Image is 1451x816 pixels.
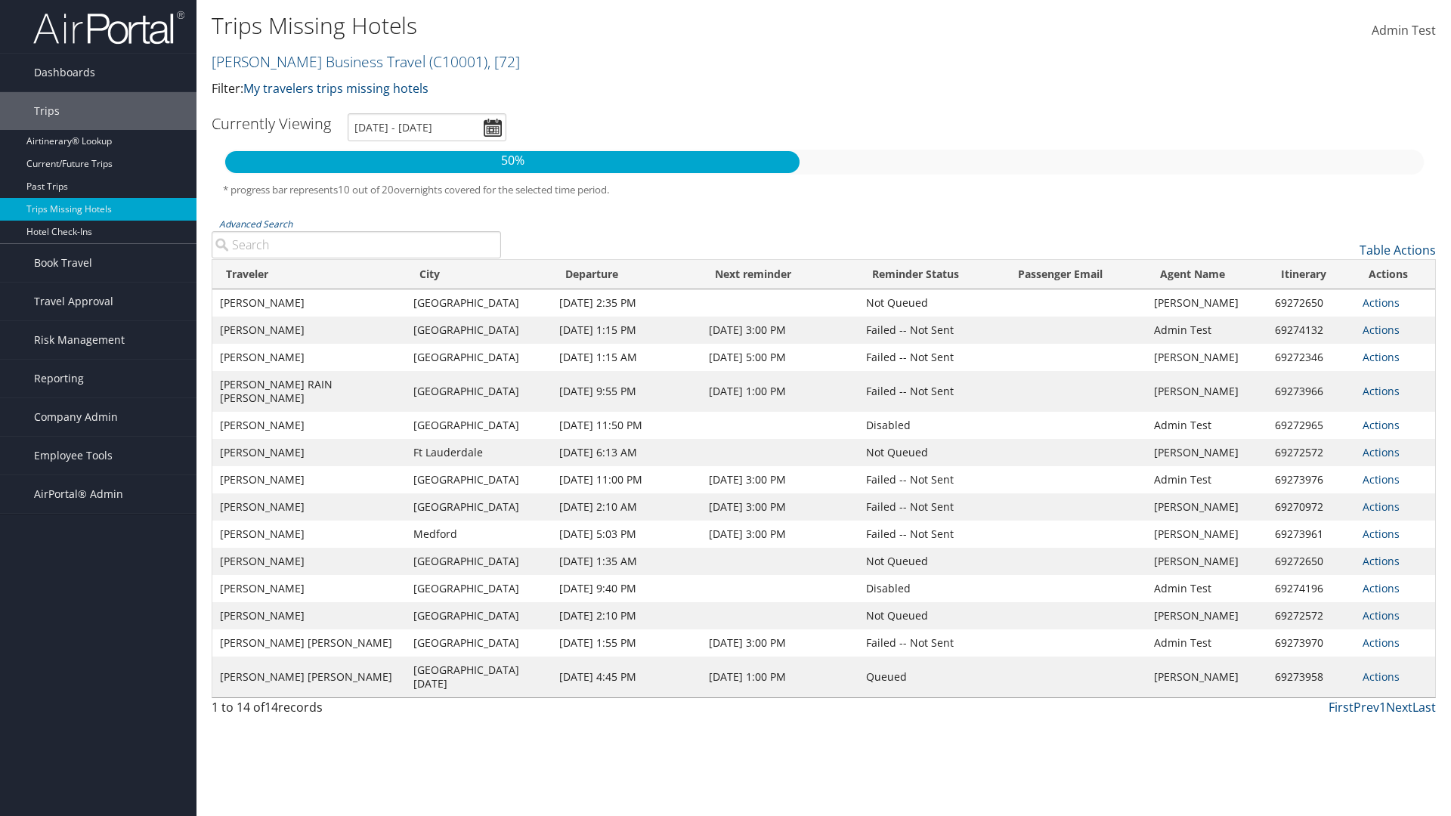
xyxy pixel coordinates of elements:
input: Advanced Search [212,231,501,258]
a: 1 [1379,699,1386,716]
td: 69272346 [1267,344,1355,371]
td: 69273970 [1267,629,1355,657]
td: 69273976 [1267,466,1355,493]
a: Actions [1363,323,1400,337]
td: [DATE] 1:35 AM [552,548,701,575]
td: 69273966 [1267,371,1355,412]
span: Reporting [34,360,84,397]
td: [PERSON_NAME] [1146,344,1267,371]
td: 69273958 [1267,657,1355,697]
td: [PERSON_NAME] [212,602,406,629]
td: [GEOGRAPHIC_DATA] [406,289,552,317]
span: Employee Tools [34,437,113,474]
td: [DATE] 9:40 PM [552,575,701,602]
td: [PERSON_NAME] [PERSON_NAME] [212,657,406,697]
a: Prev [1354,699,1379,716]
td: [DATE] 1:00 PM [701,657,859,697]
a: My travelers trips missing hotels [243,80,428,97]
td: [PERSON_NAME] [212,493,406,521]
span: 14 [265,699,278,716]
td: [GEOGRAPHIC_DATA] [406,317,552,344]
td: 69272650 [1267,548,1355,575]
td: [GEOGRAPHIC_DATA] [406,575,552,602]
td: [PERSON_NAME] [212,548,406,575]
td: [PERSON_NAME] [1146,493,1267,521]
td: [GEOGRAPHIC_DATA] [406,493,552,521]
a: Actions [1363,472,1400,487]
span: Admin Test [1372,22,1436,39]
a: Actions [1363,350,1400,364]
a: Actions [1363,581,1400,595]
td: [DATE] 1:15 PM [552,317,701,344]
td: Admin Test [1146,317,1267,344]
a: Actions [1363,295,1400,310]
td: [GEOGRAPHIC_DATA] [406,548,552,575]
span: Risk Management [34,321,125,359]
td: 69273961 [1267,521,1355,548]
td: 69274132 [1267,317,1355,344]
img: airportal-logo.png [33,10,184,45]
th: Agent Name [1146,260,1267,289]
td: Admin Test [1146,466,1267,493]
td: [PERSON_NAME] [212,412,406,439]
td: Disabled [859,575,1004,602]
td: Failed -- Not Sent [859,344,1004,371]
span: Dashboards [34,54,95,91]
td: [GEOGRAPHIC_DATA][DATE] [406,657,552,697]
td: [PERSON_NAME] [212,317,406,344]
td: [PERSON_NAME] [1146,602,1267,629]
td: [PERSON_NAME] [1146,521,1267,548]
th: City: activate to sort column ascending [406,260,552,289]
td: [GEOGRAPHIC_DATA] [406,344,552,371]
td: Admin Test [1146,629,1267,657]
td: [GEOGRAPHIC_DATA] [406,412,552,439]
td: 69272650 [1267,289,1355,317]
a: Actions [1363,527,1400,541]
input: [DATE] - [DATE] [348,113,506,141]
td: [PERSON_NAME] [212,521,406,548]
span: Book Travel [34,244,92,282]
a: Actions [1363,445,1400,459]
td: [DATE] 9:55 PM [552,371,701,412]
td: [PERSON_NAME] [212,575,406,602]
span: AirPortal® Admin [34,475,123,513]
td: [DATE] 3:00 PM [701,493,859,521]
td: Queued [859,657,1004,697]
a: Next [1386,699,1412,716]
a: Actions [1363,608,1400,623]
p: Filter: [212,79,1028,99]
th: Traveler: activate to sort column ascending [212,260,406,289]
td: 69274196 [1267,575,1355,602]
td: 69272965 [1267,412,1355,439]
td: [DATE] 4:45 PM [552,657,701,697]
th: Departure: activate to sort column ascending [552,260,701,289]
td: [GEOGRAPHIC_DATA] [406,602,552,629]
td: [PERSON_NAME] [PERSON_NAME] [212,629,406,657]
td: [DATE] 3:00 PM [701,317,859,344]
span: Travel Approval [34,283,113,320]
span: 10 out of 20 [338,183,394,196]
td: [PERSON_NAME] [212,466,406,493]
td: [DATE] 11:50 PM [552,412,701,439]
a: Last [1412,699,1436,716]
td: [DATE] 2:10 AM [552,493,701,521]
td: [DATE] 1:55 PM [552,629,701,657]
td: [DATE] 3:00 PM [701,629,859,657]
td: Failed -- Not Sent [859,371,1004,412]
td: [GEOGRAPHIC_DATA] [406,371,552,412]
th: Next reminder [701,260,859,289]
td: 69272572 [1267,602,1355,629]
a: First [1329,699,1354,716]
a: Actions [1363,669,1400,684]
a: Advanced Search [219,218,292,230]
a: Actions [1363,418,1400,432]
td: [DATE] 3:00 PM [701,466,859,493]
td: [DATE] 1:15 AM [552,344,701,371]
td: [DATE] 11:00 PM [552,466,701,493]
td: [PERSON_NAME] RAIN [PERSON_NAME] [212,371,406,412]
td: [DATE] 5:00 PM [701,344,859,371]
td: [GEOGRAPHIC_DATA] [406,466,552,493]
td: [PERSON_NAME] [1146,371,1267,412]
td: [PERSON_NAME] [1146,657,1267,697]
th: Passenger Email: activate to sort column ascending [1004,260,1146,289]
